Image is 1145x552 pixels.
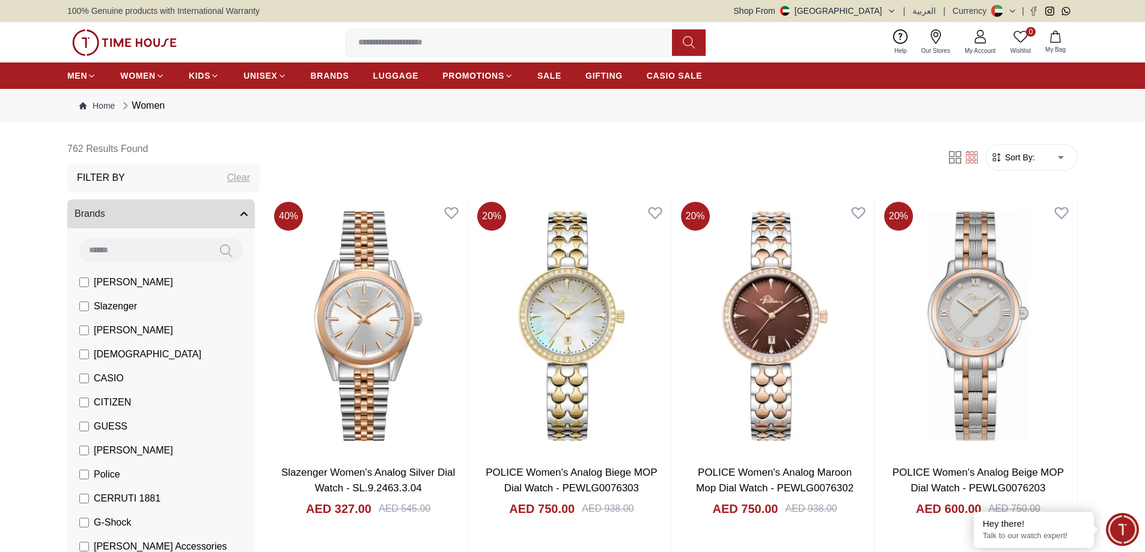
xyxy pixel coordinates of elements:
div: Hey there! [983,518,1085,530]
h4: AED 327.00 [306,500,371,517]
span: | [903,5,906,17]
span: Help [890,46,912,55]
input: [PERSON_NAME] [79,326,89,335]
h4: AED 750.00 [509,500,575,517]
img: POLICE Women's Analog Biege MOP Dial Watch - PEWLG0076303 [472,197,670,455]
span: Brands [75,207,105,221]
span: CITIZEN [94,395,131,410]
span: [DEMOGRAPHIC_DATA] [94,347,201,362]
span: 100% Genuine products with International Warranty [67,5,260,17]
span: My Bag [1040,45,1070,54]
input: CASIO [79,374,89,383]
input: GUESS [79,422,89,431]
span: 0 [1026,27,1036,37]
input: [PERSON_NAME] [79,446,89,455]
button: Shop From[GEOGRAPHIC_DATA] [734,5,896,17]
input: [DEMOGRAPHIC_DATA] [79,350,89,359]
h4: AED 600.00 [916,500,982,517]
button: العربية [912,5,936,17]
span: UNISEX [243,70,277,82]
div: Clear [227,171,250,185]
a: Facebook [1029,7,1038,16]
span: SALE [537,70,561,82]
img: ... [72,29,177,56]
input: CERRUTI 1881 [79,494,89,503]
button: Sort By: [991,151,1035,163]
span: [PERSON_NAME] [94,275,173,290]
span: 20 % [681,202,710,231]
span: Our Stores [917,46,955,55]
a: PROMOTIONS [442,65,513,86]
span: My Account [960,46,1001,55]
a: POLICE Women's Analog Biege MOP Dial Watch - PEWLG0076303 [486,467,657,494]
span: [PERSON_NAME] [94,443,173,458]
span: GUESS [94,419,127,434]
nav: Breadcrumb [67,89,1078,123]
span: MEN [67,70,87,82]
span: CASIO [94,371,124,386]
a: KIDS [189,65,219,86]
h3: Filter By [77,171,125,185]
a: Instagram [1045,7,1054,16]
a: BRANDS [311,65,349,86]
span: Wishlist [1006,46,1036,55]
img: POLICE Women's Analog Beige MOP Dial Watch - PEWLG0076203 [879,197,1077,455]
span: | [1022,5,1024,17]
span: GIFTING [585,70,623,82]
div: Currency [953,5,992,17]
input: [PERSON_NAME] [79,278,89,287]
img: United Arab Emirates [780,6,790,16]
input: CITIZEN [79,398,89,407]
a: MEN [67,65,96,86]
input: G-Shock [79,518,89,527]
span: KIDS [189,70,210,82]
span: | [943,5,945,17]
button: Brands [67,199,255,228]
img: POLICE Women's Analog Maroon Mop Dial Watch - PEWLG0076302 [676,197,874,455]
a: 0Wishlist [1003,27,1038,58]
span: [PERSON_NAME] [94,323,173,338]
span: PROMOTIONS [442,70,504,82]
h6: 762 Results Found [67,135,260,163]
div: AED 545.00 [379,502,430,516]
span: G-Shock [94,515,131,530]
span: CERRUTI 1881 [94,491,160,506]
a: POLICE Women's Analog Beige MOP Dial Watch - PEWLG0076203 [893,467,1064,494]
a: Whatsapp [1061,7,1070,16]
span: 20 % [477,202,506,231]
div: Women [120,99,165,113]
div: AED 750.00 [989,502,1040,516]
div: AED 938.00 [785,502,837,516]
a: POLICE Women's Analog Maroon Mop Dial Watch - PEWLG0076302 [696,467,853,494]
a: Slazenger Women's Analog Silver Dial Watch - SL.9.2463.3.04 [281,467,455,494]
p: Talk to our watch expert! [983,531,1085,541]
a: Help [887,27,914,58]
a: LUGGAGE [373,65,419,86]
img: Slazenger Women's Analog Silver Dial Watch - SL.9.2463.3.04 [269,197,467,455]
a: SALE [537,65,561,86]
a: Our Stores [914,27,957,58]
div: Chat Widget [1106,513,1139,546]
span: Sort By: [1003,151,1035,163]
a: CASIO SALE [647,65,703,86]
span: Police [94,467,120,482]
a: Home [79,100,115,112]
a: WOMEN [120,65,165,86]
span: 40 % [274,202,303,231]
a: UNISEX [243,65,286,86]
h4: AED 750.00 [713,500,778,517]
div: AED 938.00 [582,502,634,516]
span: LUGGAGE [373,70,419,82]
span: Slazenger [94,299,137,314]
span: CASIO SALE [647,70,703,82]
span: 20 % [884,202,913,231]
input: [PERSON_NAME] Accessories [79,542,89,551]
span: BRANDS [311,70,349,82]
input: Police [79,470,89,479]
button: My Bag [1038,28,1073,56]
